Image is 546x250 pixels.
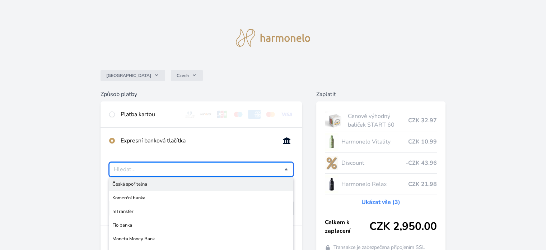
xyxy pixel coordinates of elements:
[348,112,408,129] span: Cenově výhodný balíček START 60
[341,159,405,167] span: Discount
[316,90,445,99] h6: Zaplatit
[361,198,400,206] a: Ukázat vše (3)
[406,159,437,167] span: -CZK 43.96
[171,70,203,81] button: Czech
[408,116,437,125] span: CZK 32.97
[325,112,345,129] img: start.jpg
[183,110,196,119] img: diners.svg
[248,110,261,119] img: amex.svg
[101,90,302,99] h6: Způsob platby
[325,218,369,235] span: Celkem k zaplacení
[114,165,284,174] input: Česká spořitelnaKomerční bankamTransferFio bankaMoneta Money BankRaiffeisenbank ePlatby
[109,162,293,177] div: Vyberte svou banku
[112,194,290,201] span: Komerční banka
[215,110,229,119] img: jcb.svg
[106,73,151,78] span: [GEOGRAPHIC_DATA]
[341,137,408,146] span: Harmonelo Vitality
[341,180,408,188] span: Harmonelo Relax
[112,235,290,242] span: Moneta Money Bank
[325,175,339,193] img: CLEAN_RELAX_se_stinem_x-lo.jpg
[264,110,277,119] img: mc.svg
[280,110,293,119] img: visa.svg
[199,110,213,119] img: discover.svg
[112,222,290,229] span: Fio banka
[408,137,437,146] span: CZK 10.99
[101,70,165,81] button: [GEOGRAPHIC_DATA]
[121,110,177,119] div: Platba kartou
[280,136,293,145] img: onlineBanking_CZ.svg
[325,133,339,151] img: CLEAN_VITALITY_se_stinem_x-lo.jpg
[177,73,189,78] span: Czech
[112,181,290,188] span: Česká spořitelna
[408,180,437,188] span: CZK 21.98
[112,208,290,215] span: mTransfer
[369,220,437,233] span: CZK 2,950.00
[232,110,245,119] img: maestro.svg
[236,29,311,47] img: logo.svg
[121,136,274,145] div: Expresní banková tlačítka
[325,154,339,172] img: discount-lo.png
